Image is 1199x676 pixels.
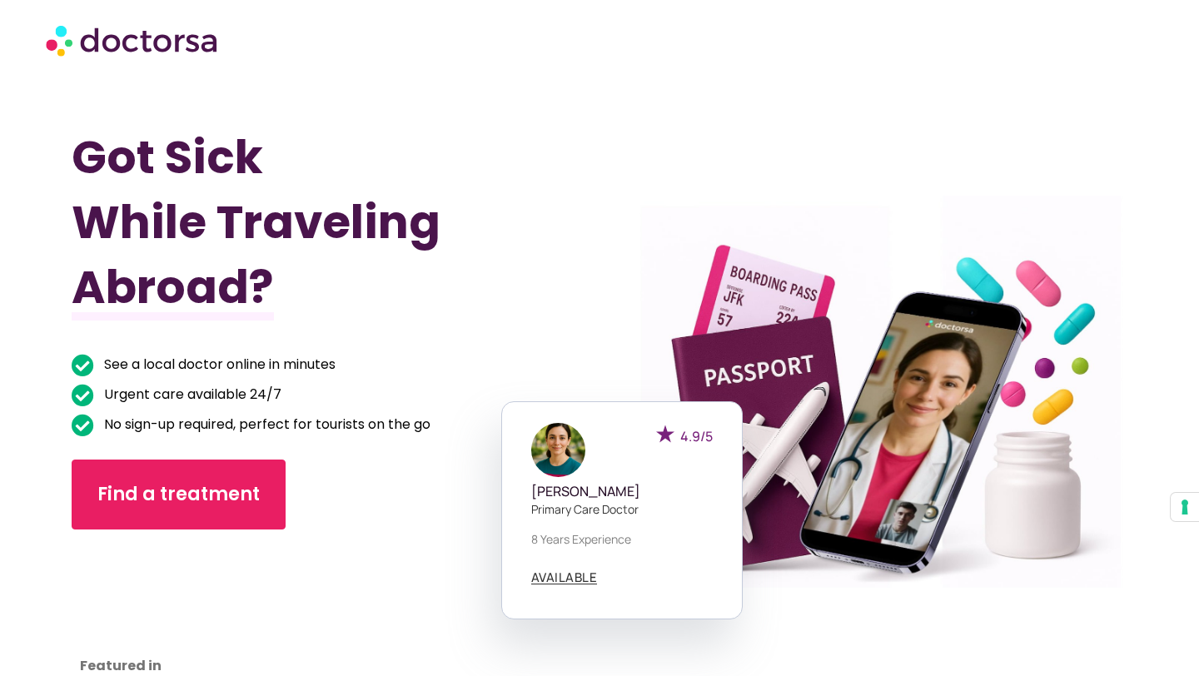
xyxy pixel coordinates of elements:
h1: Got Sick While Traveling Abroad? [72,125,520,320]
span: No sign-up required, perfect for tourists on the go [100,413,430,436]
a: AVAILABLE [531,571,598,584]
h5: [PERSON_NAME] [531,484,713,500]
p: Primary care doctor [531,500,713,518]
a: Find a treatment [72,460,286,529]
p: 8 years experience [531,530,713,548]
span: Urgent care available 24/7 [100,383,281,406]
span: See a local doctor online in minutes [100,353,336,376]
span: 4.9/5 [680,427,713,445]
strong: Featured in [80,656,162,675]
span: Find a treatment [97,481,260,508]
button: Your consent preferences for tracking technologies [1171,493,1199,521]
